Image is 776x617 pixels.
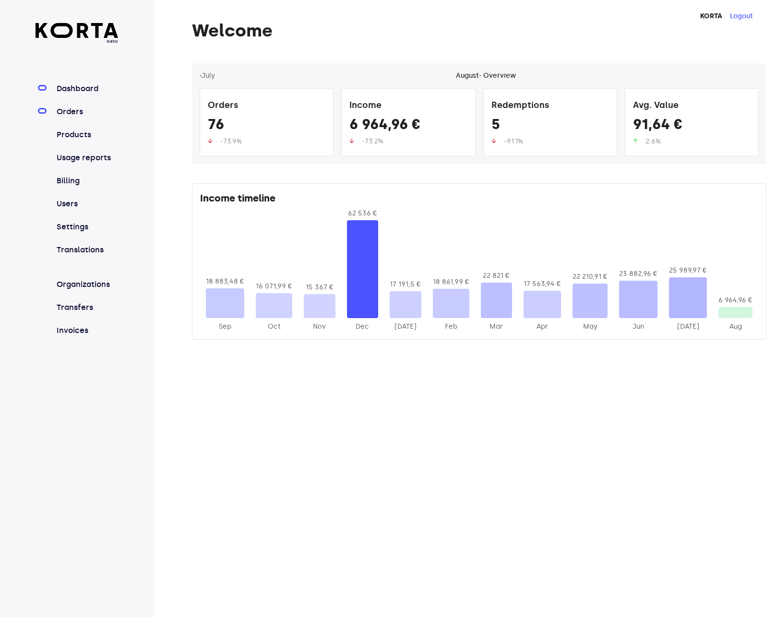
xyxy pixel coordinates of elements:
div: 62 536 € [347,209,379,218]
div: 76 [208,116,325,137]
span: -91.1% [504,137,523,145]
img: up [633,138,638,143]
div: Income timeline [200,191,758,209]
span: beta [36,38,119,45]
div: 17 191,5 € [390,280,421,289]
a: Orders [55,106,119,118]
div: 2024-Dec [347,322,379,332]
img: up [349,138,354,143]
a: beta [36,23,119,45]
div: 15 367 € [304,283,335,292]
div: 22 821 € [481,271,513,281]
a: Translations [55,244,119,256]
div: 22 210,91 € [573,272,608,282]
a: Dashboard [55,83,119,95]
div: 5 [491,116,609,137]
div: 2025-Jul [669,322,707,332]
div: Orders [208,96,325,116]
div: Avg. Value [633,96,751,116]
div: August - Overview [456,71,516,81]
div: 2025-Mar [481,322,513,332]
a: Transfers [55,302,119,313]
img: up [491,138,496,143]
div: 25 989,97 € [669,266,707,275]
div: 2025-Feb [433,322,469,332]
div: 2025-Aug [718,322,752,332]
a: Products [55,129,119,141]
span: -73.9% [220,137,242,145]
a: Usage reports [55,152,119,164]
div: 2025-Jan [390,322,421,332]
div: 6 964,96 € [718,296,752,305]
div: 2024-Oct [256,322,292,332]
div: 6 964,96 € [349,116,467,137]
div: 18 861,99 € [433,277,469,287]
a: Invoices [55,325,119,336]
div: 2025-Apr [524,322,561,332]
div: 16 071,99 € [256,282,292,291]
div: 2025-Jun [619,322,657,332]
img: up [208,138,213,143]
div: 91,64 € [633,116,751,137]
span: -73.2% [362,137,383,145]
a: Billing [55,175,119,187]
img: Korta [36,23,119,38]
button: Logout [730,12,753,21]
div: 2024-Nov [304,322,335,332]
strong: KORTA [700,12,722,20]
a: Settings [55,221,119,233]
a: Organizations [55,279,119,290]
h1: Welcome [192,21,766,40]
div: Income [349,96,467,116]
div: Redemptions [491,96,609,116]
div: 23 882,96 € [619,269,657,279]
a: Users [55,198,119,210]
div: 2024-Sep [206,322,244,332]
div: 2025-May [573,322,608,332]
button: ‹July [200,71,215,81]
span: 2.6% [645,137,661,145]
div: 17 563,94 € [524,279,561,289]
div: 18 883,48 € [206,277,244,286]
